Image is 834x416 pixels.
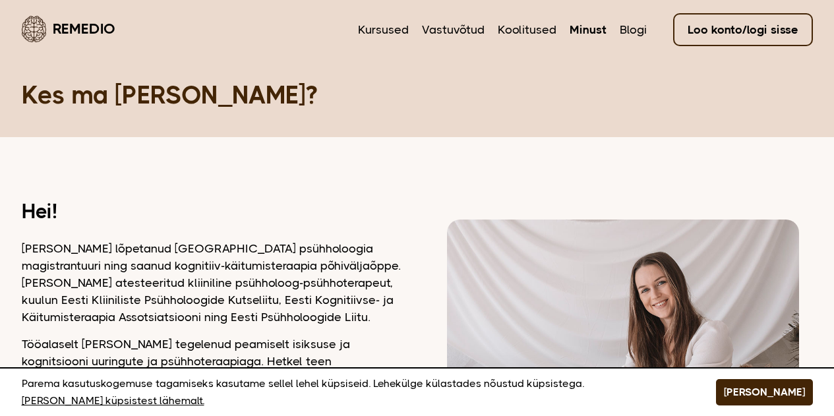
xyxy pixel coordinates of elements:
a: Minust [570,21,607,38]
a: Koolitused [498,21,556,38]
a: Vastuvõtud [422,21,485,38]
a: Kursused [358,21,409,38]
button: [PERSON_NAME] [716,379,813,405]
h1: Kes ma [PERSON_NAME]? [22,79,813,111]
a: [PERSON_NAME] küpsistest lähemalt. [22,392,204,409]
a: Loo konto/logi sisse [673,13,813,46]
p: [PERSON_NAME] lõpetanud [GEOGRAPHIC_DATA] psühholoogia magistrantuuri ning saanud kognitiiv-käitu... [22,240,401,326]
img: Remedio logo [22,16,46,42]
a: Remedio [22,13,115,44]
p: Parema kasutuskogemuse tagamiseks kasutame sellel lehel küpsiseid. Lehekülge külastades nõustud k... [22,375,683,409]
h2: Hei! [22,203,401,220]
a: Blogi [620,21,647,38]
